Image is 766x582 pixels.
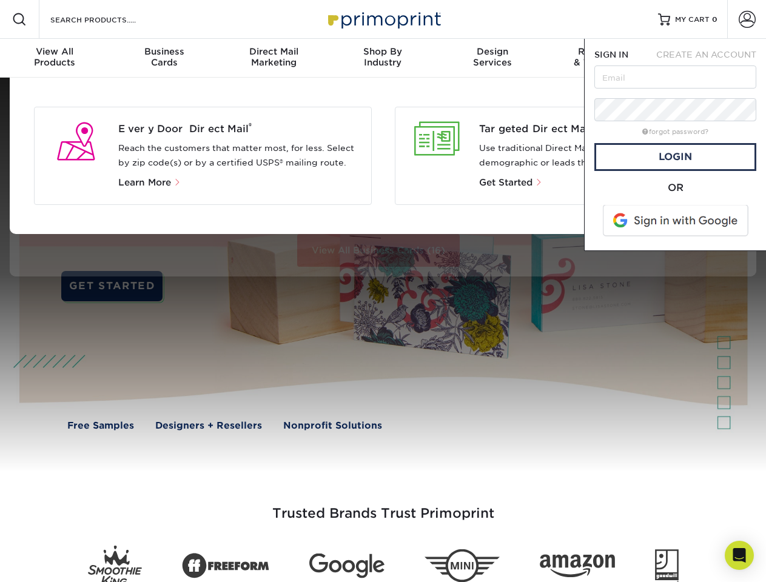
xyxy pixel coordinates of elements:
span: MY CART [675,15,710,25]
img: Primoprint [323,6,444,32]
a: forgot password? [642,128,708,136]
input: SEARCH PRODUCTS..... [49,12,167,27]
div: Services [438,46,547,68]
div: & Templates [547,46,656,68]
img: Amazon [540,555,615,578]
span: CREATE AN ACCOUNT [656,50,756,59]
span: Business [109,46,218,57]
div: OR [594,181,756,195]
a: Resources& Templates [547,39,656,78]
div: Cards [109,46,218,68]
a: BusinessCards [109,39,218,78]
div: Marketing [219,46,328,68]
input: Email [594,65,756,89]
img: Goodwill [655,549,679,582]
iframe: Google Customer Reviews [3,545,103,578]
img: Google [309,554,385,578]
a: Shop ByIndustry [328,39,437,78]
span: Direct Mail [219,46,328,57]
div: Industry [328,46,437,68]
span: Resources [547,46,656,57]
a: Login [594,143,756,171]
h3: Trusted Brands Trust Primoprint [29,477,738,536]
span: SIGN IN [594,50,628,59]
span: Design [438,46,547,57]
span: 0 [712,15,717,24]
div: Open Intercom Messenger [725,541,754,570]
a: DesignServices [438,39,547,78]
a: Direct MailMarketing [219,39,328,78]
span: Shop By [328,46,437,57]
